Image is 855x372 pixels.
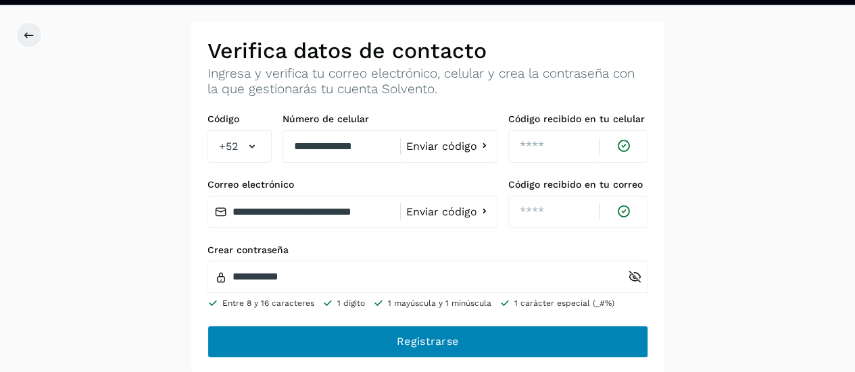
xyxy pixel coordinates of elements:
[207,38,648,63] h2: Verifica datos de contacto
[207,113,272,125] label: Código
[406,205,491,219] button: Enviar código
[397,334,458,349] span: Registrarse
[373,297,491,309] li: 1 mayúscula y 1 minúscula
[406,207,477,217] span: Enviar código
[406,141,477,152] span: Enviar código
[219,138,238,155] span: +52
[322,297,365,309] li: 1 dígito
[207,244,648,256] label: Crear contraseña
[207,325,648,358] button: Registrarse
[499,297,614,309] li: 1 carácter especial (_#%)
[406,139,491,153] button: Enviar código
[207,179,497,190] label: Correo electrónico
[508,179,648,190] label: Código recibido en tu correo
[508,113,648,125] label: Código recibido en tu celular
[207,297,314,309] li: Entre 8 y 16 caracteres
[283,113,497,125] label: Número de celular
[207,66,648,97] p: Ingresa y verifica tu correo electrónico, celular y crea la contraseña con la que gestionarás tu ...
